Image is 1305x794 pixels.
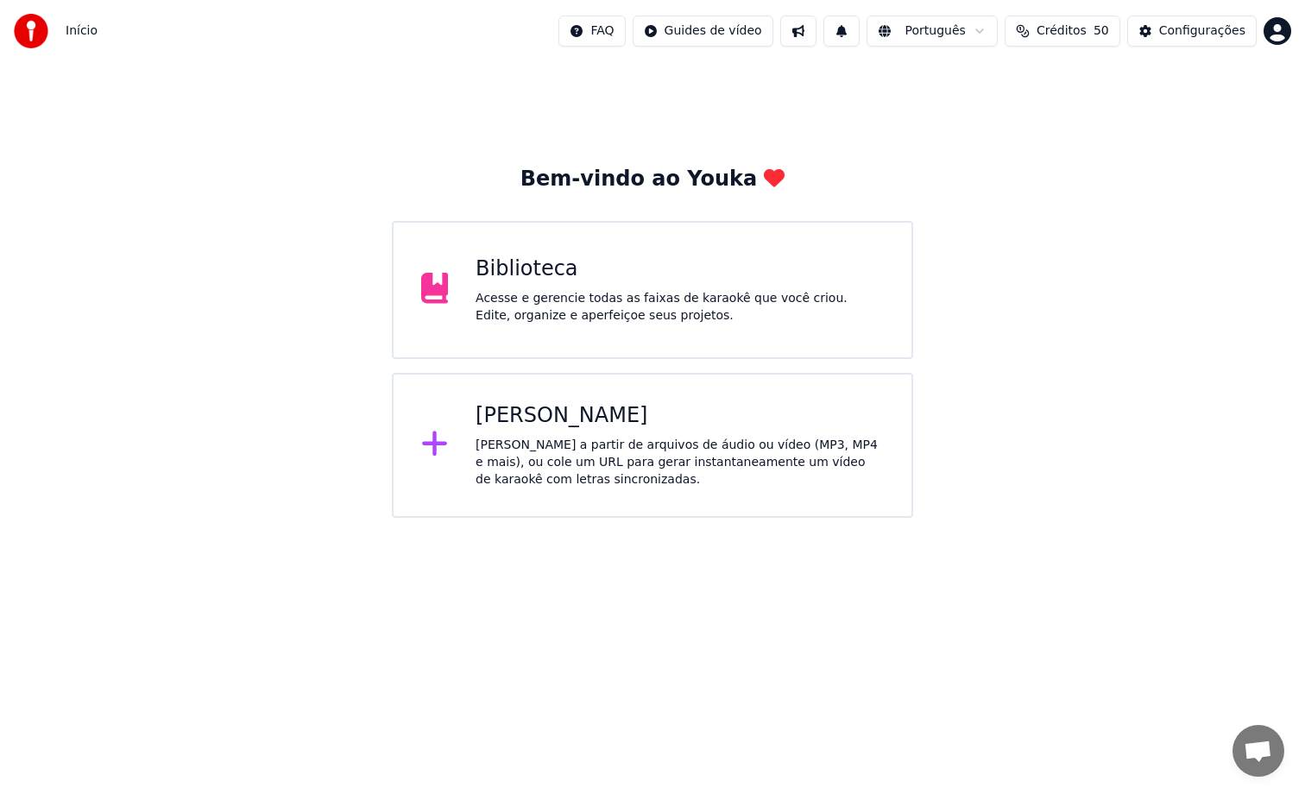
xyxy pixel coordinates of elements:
[14,14,48,48] img: youka
[1094,22,1109,40] span: 50
[1127,16,1257,47] button: Configurações
[633,16,773,47] button: Guides de vídeo
[1232,725,1284,777] div: Conversa aberta
[66,22,98,40] nav: breadcrumb
[520,166,785,193] div: Bem-vindo ao Youka
[66,22,98,40] span: Início
[1159,22,1245,40] div: Configurações
[476,290,884,325] div: Acesse e gerencie todas as faixas de karaokê que você criou. Edite, organize e aperfeiçoe seus pr...
[1037,22,1087,40] span: Créditos
[476,402,884,430] div: [PERSON_NAME]
[1005,16,1120,47] button: Créditos50
[476,437,884,488] div: [PERSON_NAME] a partir de arquivos de áudio ou vídeo (MP3, MP4 e mais), ou cole um URL para gerar...
[476,255,884,283] div: Biblioteca
[558,16,625,47] button: FAQ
